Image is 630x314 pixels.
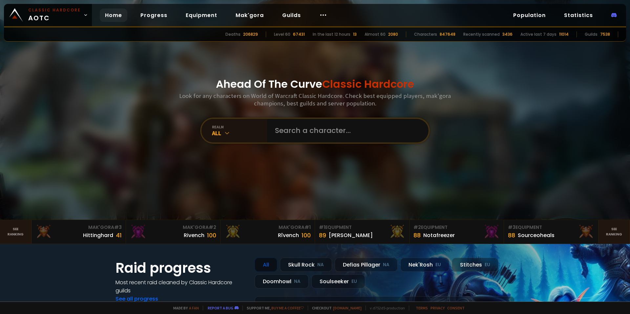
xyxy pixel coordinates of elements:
[28,7,81,23] span: AOTC
[435,262,441,268] small: EU
[409,220,504,244] a: #2Equipment88Notafreezer
[317,262,324,268] small: NA
[177,92,453,107] h3: Look for any characters on World of Warcraft Classic Hardcore. Check best equipped players, mak'g...
[508,9,551,22] a: Population
[416,305,428,310] a: Terms
[180,9,222,22] a: Equipment
[413,224,421,231] span: # 2
[508,231,515,240] div: 88
[114,224,122,231] span: # 3
[271,305,304,310] a: Buy me a coffee
[243,31,258,37] div: 206829
[115,258,247,278] h1: Raid progress
[315,220,409,244] a: #1Equipment89[PERSON_NAME]
[319,224,325,231] span: # 1
[329,231,373,239] div: [PERSON_NAME]
[423,231,455,239] div: Notafreezer
[366,305,405,310] span: v. d752d5 - production
[169,305,199,310] span: Made by
[302,231,311,240] div: 100
[278,231,299,239] div: Rîvench
[293,31,305,37] div: 67431
[313,31,350,37] div: In the last 12 hours
[559,31,569,37] div: 11014
[242,305,304,310] span: Support me,
[308,305,362,310] span: Checkout
[430,305,445,310] a: Privacy
[207,231,216,240] div: 100
[600,31,610,37] div: 7538
[209,224,216,231] span: # 2
[414,31,437,37] div: Characters
[212,129,267,137] div: All
[463,31,500,37] div: Recently scanned
[277,9,306,22] a: Guilds
[502,31,513,37] div: 3436
[333,305,362,310] a: [DOMAIN_NAME]
[220,220,315,244] a: Mak'Gora#1Rîvench100
[184,231,204,239] div: Rivench
[225,31,241,37] div: Deaths
[230,9,269,22] a: Mak'gora
[388,31,398,37] div: 2080
[4,4,92,26] a: Classic HardcoreAOTC
[400,258,449,272] div: Nek'Rosh
[520,31,556,37] div: Active last 7 days
[413,224,500,231] div: Equipment
[508,224,515,231] span: # 3
[518,231,555,239] div: Sourceoheals
[115,278,247,295] h4: Most recent raid cleaned by Classic Hardcore guilds
[35,224,122,231] div: Mak'Gora
[280,258,332,272] div: Skull Rock
[353,31,357,37] div: 13
[255,274,309,288] div: Doomhowl
[255,296,514,314] a: [DATE]zgpetri on godDefias Pillager8 /90
[224,224,311,231] div: Mak'Gora
[271,119,421,142] input: Search a character...
[274,31,290,37] div: Level 60
[413,231,421,240] div: 88
[100,9,127,22] a: Home
[383,262,389,268] small: NA
[216,76,414,92] h1: Ahead Of The Curve
[351,278,357,285] small: EU
[319,231,326,240] div: 89
[452,258,498,272] div: Stitches
[28,7,81,13] small: Classic Hardcore
[585,31,598,37] div: Guilds
[508,224,594,231] div: Equipment
[189,305,199,310] a: a fan
[126,220,220,244] a: Mak'Gora#2Rivench100
[116,231,122,240] div: 41
[559,9,598,22] a: Statistics
[447,305,465,310] a: Consent
[440,31,455,37] div: 847648
[504,220,598,244] a: #3Equipment88Sourceoheals
[83,231,113,239] div: Hittinghard
[319,224,405,231] div: Equipment
[335,258,398,272] div: Defias Pillager
[255,258,277,272] div: All
[135,9,173,22] a: Progress
[598,220,630,244] a: Seeranking
[294,278,301,285] small: NA
[485,262,490,268] small: EU
[212,124,267,129] div: realm
[311,274,365,288] div: Soulseeker
[304,224,311,231] span: # 1
[115,295,158,303] a: See all progress
[322,77,414,91] span: Classic Hardcore
[208,305,233,310] a: Report a bug
[130,224,216,231] div: Mak'Gora
[365,31,386,37] div: Almost 60
[31,220,126,244] a: Mak'Gora#3Hittinghard41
